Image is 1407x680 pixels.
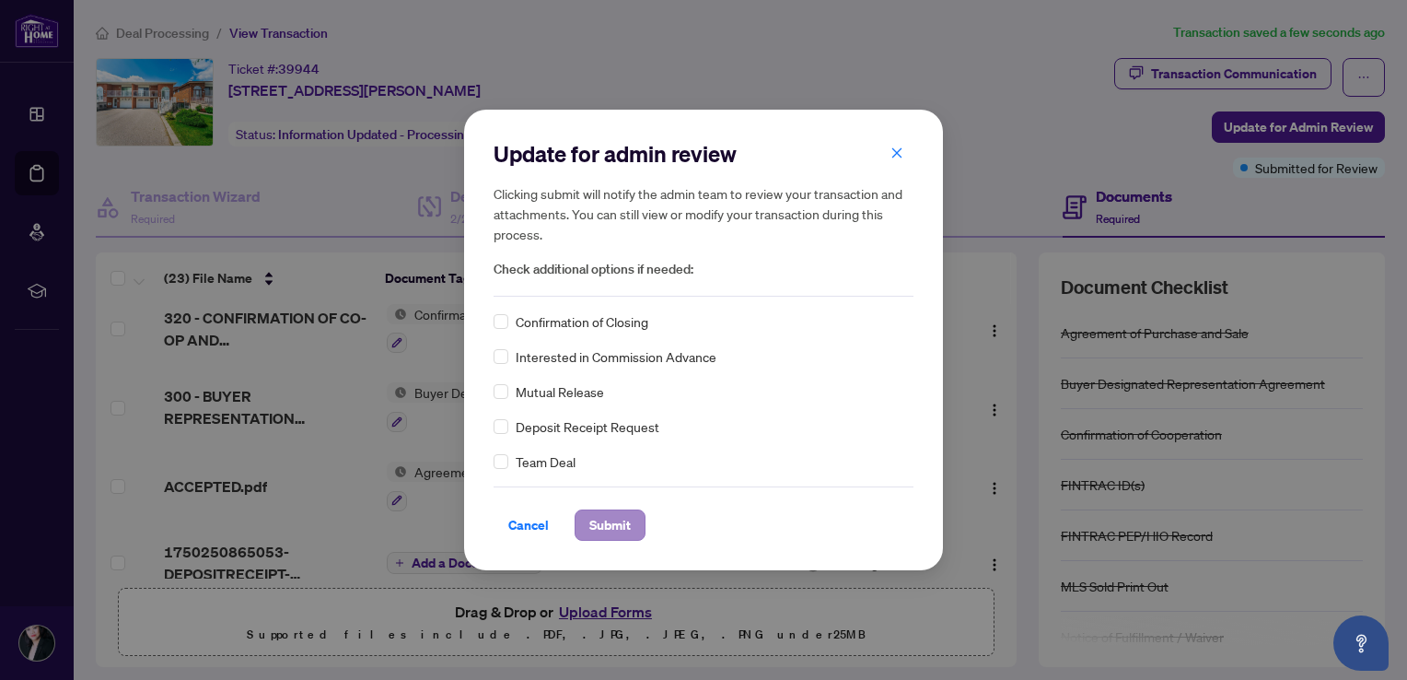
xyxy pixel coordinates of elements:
[494,259,913,280] span: Check additional options if needed:
[516,311,648,332] span: Confirmation of Closing
[890,147,903,159] span: close
[1333,616,1389,671] button: Open asap
[516,346,716,367] span: Interested in Commission Advance
[516,416,659,437] span: Deposit Receipt Request
[494,183,913,244] h5: Clicking submit will notify the admin team to review your transaction and attachments. You can st...
[589,510,631,540] span: Submit
[516,451,576,472] span: Team Deal
[508,510,549,540] span: Cancel
[494,139,913,169] h2: Update for admin review
[575,510,645,541] button: Submit
[516,381,604,402] span: Mutual Release
[494,510,564,541] button: Cancel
